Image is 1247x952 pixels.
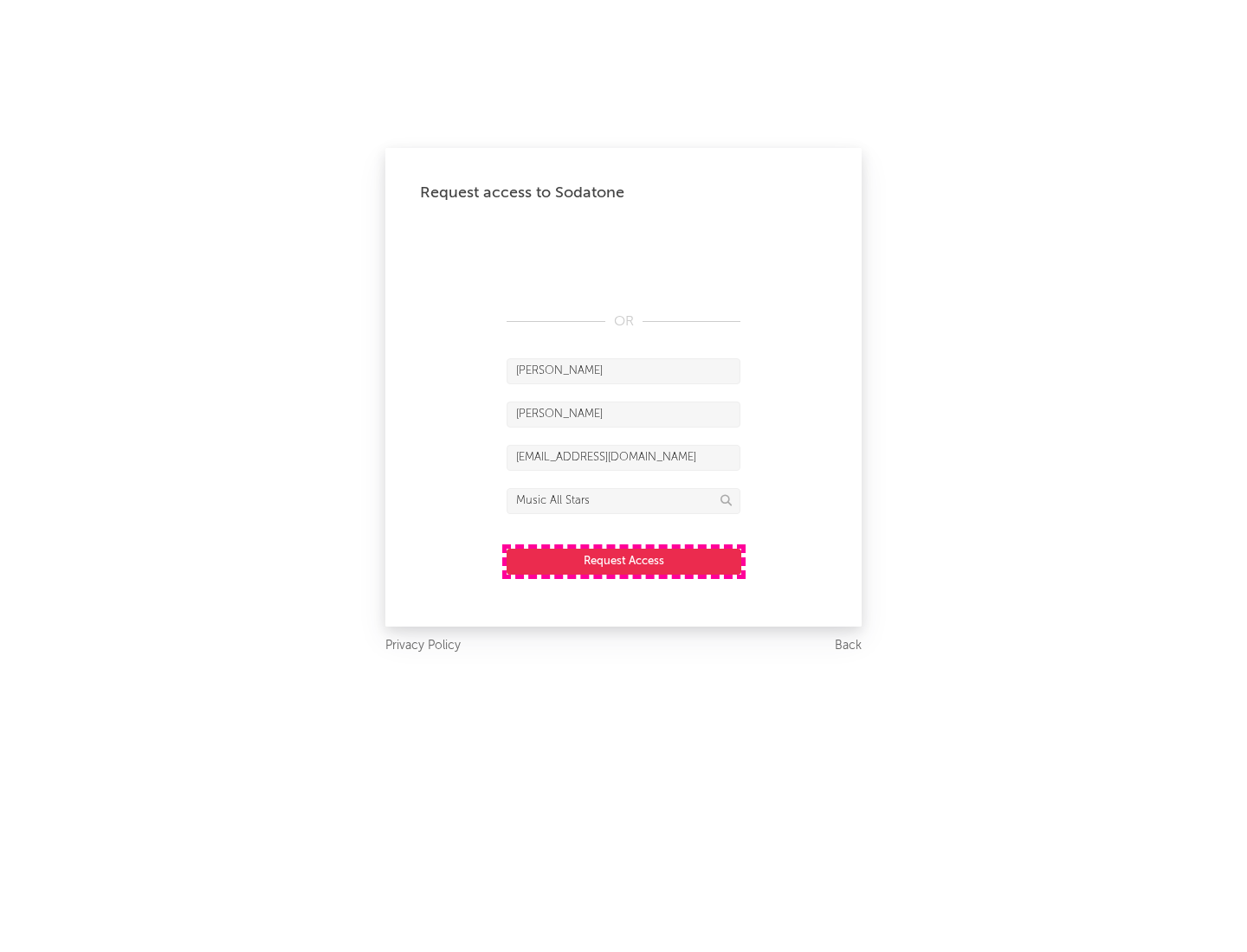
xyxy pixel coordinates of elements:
div: OR [507,312,740,332]
input: First Name [507,358,740,384]
a: Back [835,635,862,657]
button: Request Access [507,549,741,575]
a: Privacy Policy [385,635,461,657]
input: Division [507,488,740,514]
div: Request access to Sodatone [420,183,827,203]
input: Email [507,445,740,471]
input: Last Name [507,402,740,428]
